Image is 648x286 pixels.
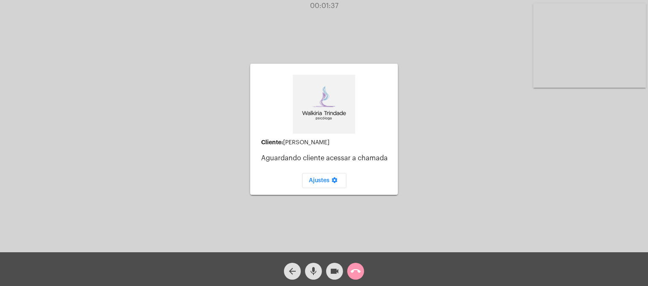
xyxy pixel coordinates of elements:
span: 00:01:37 [310,3,338,9]
mat-icon: videocam [329,266,340,276]
mat-icon: call_end [351,266,361,276]
span: Ajustes [309,178,340,183]
mat-icon: settings [329,177,340,187]
button: Ajustes [302,173,346,188]
strong: Cliente: [261,139,283,145]
img: 0b0af4a0-1f9b-8860-ba6b-cca17bc6208a.jpg [293,75,355,134]
mat-icon: mic [308,266,319,276]
mat-icon: arrow_back [287,266,297,276]
div: [PERSON_NAME] [261,139,391,146]
p: Aguardando cliente acessar a chamada [261,154,391,162]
